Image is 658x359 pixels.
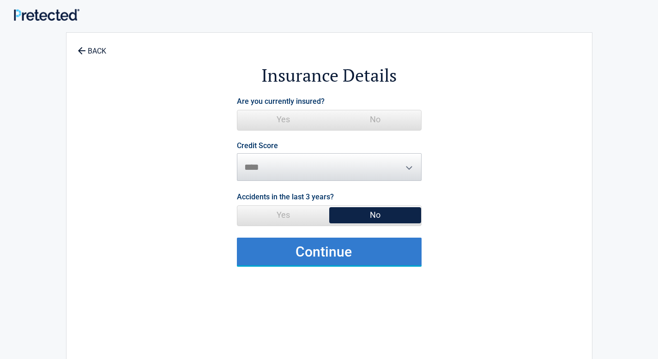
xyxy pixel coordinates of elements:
span: No [329,206,421,224]
img: Main Logo [14,9,79,21]
span: No [329,110,421,129]
span: Yes [237,110,329,129]
label: Accidents in the last 3 years? [237,191,334,203]
button: Continue [237,238,422,265]
label: Credit Score [237,142,278,150]
h2: Insurance Details [117,64,541,87]
a: BACK [76,39,108,55]
span: Yes [237,206,329,224]
label: Are you currently insured? [237,95,325,108]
